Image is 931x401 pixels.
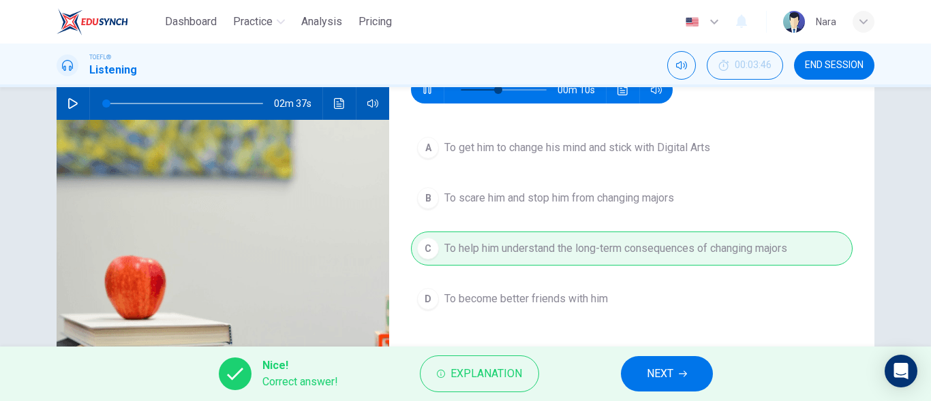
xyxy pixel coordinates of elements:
button: Practice [228,10,290,34]
span: Nice! [262,357,338,374]
button: 00:03:46 [707,51,783,80]
span: 00m 10s [558,76,606,103]
span: NEXT [647,364,673,383]
span: END SESSION [805,60,864,71]
span: Practice [233,14,273,30]
span: Explanation [451,364,522,383]
button: Dashboard [159,10,222,34]
button: NEXT [621,356,713,391]
button: Analysis [296,10,348,34]
span: Dashboard [165,14,217,30]
div: Open Intercom Messenger [885,355,917,387]
span: Analysis [301,14,342,30]
button: END SESSION [794,51,874,80]
a: EduSynch logo [57,8,159,35]
img: EduSynch logo [57,8,128,35]
span: 00:03:46 [735,60,772,71]
span: Pricing [358,14,392,30]
span: TOEFL® [89,52,111,62]
div: ์Nara [816,14,836,30]
span: 02m 37s [274,87,322,120]
img: Profile picture [783,11,805,33]
button: Click to see the audio transcription [329,87,350,120]
span: Correct answer! [262,374,338,390]
button: Explanation [420,355,539,392]
button: Pricing [353,10,397,34]
h1: Listening [89,62,137,78]
button: Click to see the audio transcription [612,76,634,103]
img: en [684,17,701,27]
div: Mute [667,51,696,80]
div: Hide [707,51,783,80]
